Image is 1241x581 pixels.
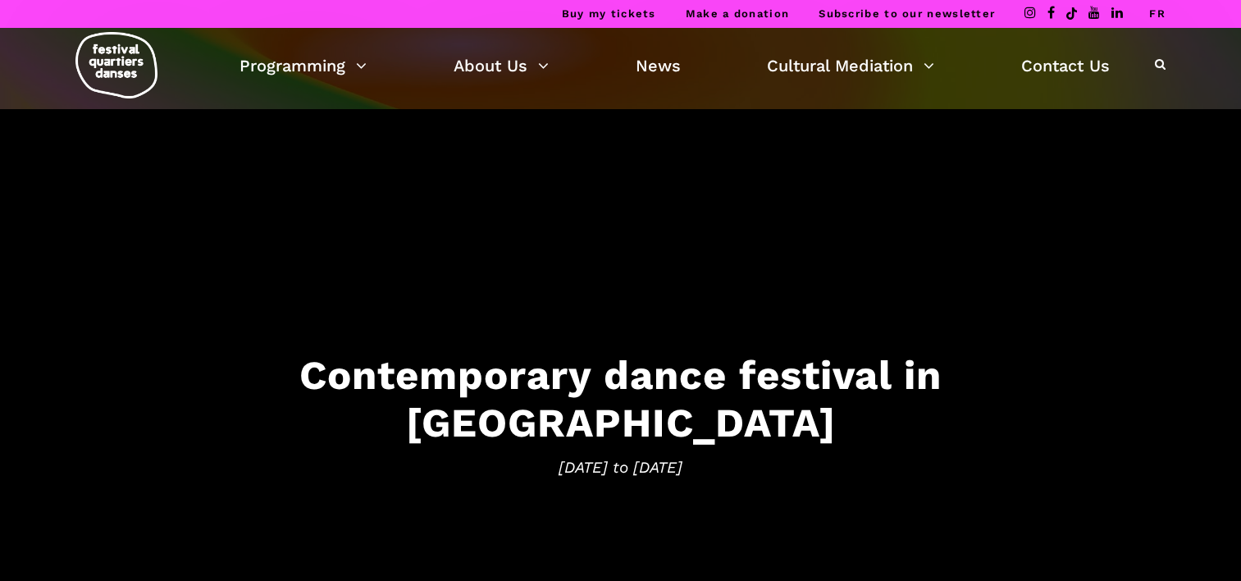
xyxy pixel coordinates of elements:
h3: Contemporary dance festival in [GEOGRAPHIC_DATA] [112,350,1129,447]
a: Buy my tickets [562,7,656,20]
a: Programming [240,52,367,80]
a: Make a donation [686,7,790,20]
a: FR [1149,7,1166,20]
a: News [636,52,681,80]
a: Cultural Mediation [767,52,934,80]
img: logo-fqd-med [75,32,157,98]
a: Subscribe to our newsletter [819,7,995,20]
span: [DATE] to [DATE] [112,455,1129,480]
a: Contact Us [1021,52,1110,80]
a: About Us [454,52,549,80]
